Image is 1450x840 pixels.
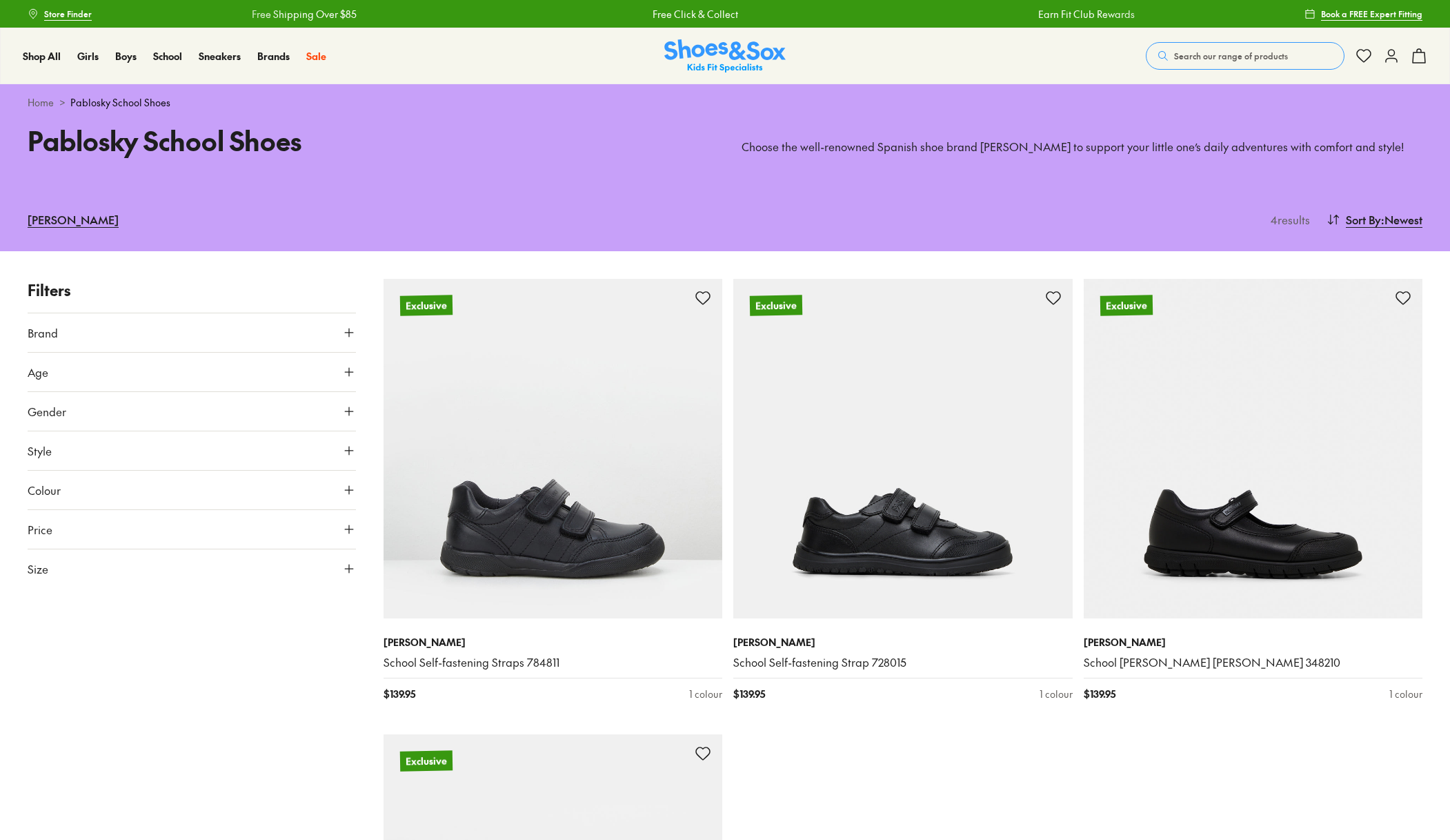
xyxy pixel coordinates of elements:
span: Book a FREE Expert Fitting [1321,8,1422,20]
a: School Self-fastening Strap 728015 [733,655,1073,670]
span: Search our range of products [1174,50,1288,62]
span: Size [28,560,48,577]
span: School [153,49,182,63]
span: Gender [28,403,66,420]
a: Girls [77,49,99,64]
h1: Pablosky School Shoes [28,121,708,160]
a: Book a FREE Expert Fitting [1304,1,1422,26]
a: Sneakers [199,49,241,64]
a: School [153,49,182,64]
a: Boys [115,49,137,64]
button: Brand [28,313,356,352]
img: SNS_Logo_Responsive.svg [664,39,786,73]
button: Size [28,549,356,588]
button: Sort By:Newest [1327,204,1422,235]
a: Shoes & Sox [664,39,786,73]
p: Exclusive [399,295,452,315]
span: : Newest [1381,211,1422,228]
span: Colour [28,482,61,498]
span: Boys [115,49,137,63]
span: Sort By [1346,211,1381,228]
p: [PERSON_NAME] [384,635,723,649]
a: Brands [257,49,290,64]
p: Exclusive [399,751,452,772]
button: Gender [28,392,356,431]
span: Age [28,364,48,380]
span: Brands [257,49,290,63]
a: Shop All [23,49,61,64]
span: Style [28,442,52,459]
span: Girls [77,49,99,63]
span: Sale [306,49,326,63]
p: 4 results [1265,211,1310,228]
span: Price [28,521,52,538]
a: Free Click & Collect [648,7,733,21]
a: Earn Fit Club Rewards [1033,7,1130,21]
button: Search our range of products [1146,42,1344,70]
span: $ 139.95 [384,687,415,701]
a: Free Shipping Over $85 [247,7,352,21]
div: 1 colour [689,687,722,701]
a: Home [28,95,54,110]
p: Choose the well-renowned Spanish shoe brand [PERSON_NAME] to support your little one’s daily adve... [742,139,1422,155]
span: Pablosky School Shoes [70,95,170,110]
a: School Self-fastening Straps 784811 [384,655,723,670]
p: Exclusive [1100,295,1152,315]
a: Exclusive [733,279,1073,618]
a: School [PERSON_NAME] [PERSON_NAME] 348210 [1084,655,1423,670]
p: [PERSON_NAME] [733,635,1073,649]
a: Store Finder [28,1,92,26]
span: Sneakers [199,49,241,63]
span: Brand [28,324,58,341]
div: 1 colour [1040,687,1073,701]
a: Exclusive [384,279,723,618]
span: $ 139.95 [1084,687,1115,701]
p: Exclusive [750,295,802,315]
p: [PERSON_NAME] [1084,635,1423,649]
a: [PERSON_NAME] [28,204,119,235]
button: Price [28,510,356,549]
a: Exclusive [1084,279,1423,618]
p: Filters [28,279,356,302]
span: $ 139.95 [733,687,765,701]
span: Store Finder [44,8,92,20]
span: Shop All [23,49,61,63]
button: Age [28,353,356,391]
a: Sale [306,49,326,64]
button: Colour [28,471,356,509]
div: 1 colour [1389,687,1422,701]
button: Style [28,431,356,470]
div: > [28,95,1422,110]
